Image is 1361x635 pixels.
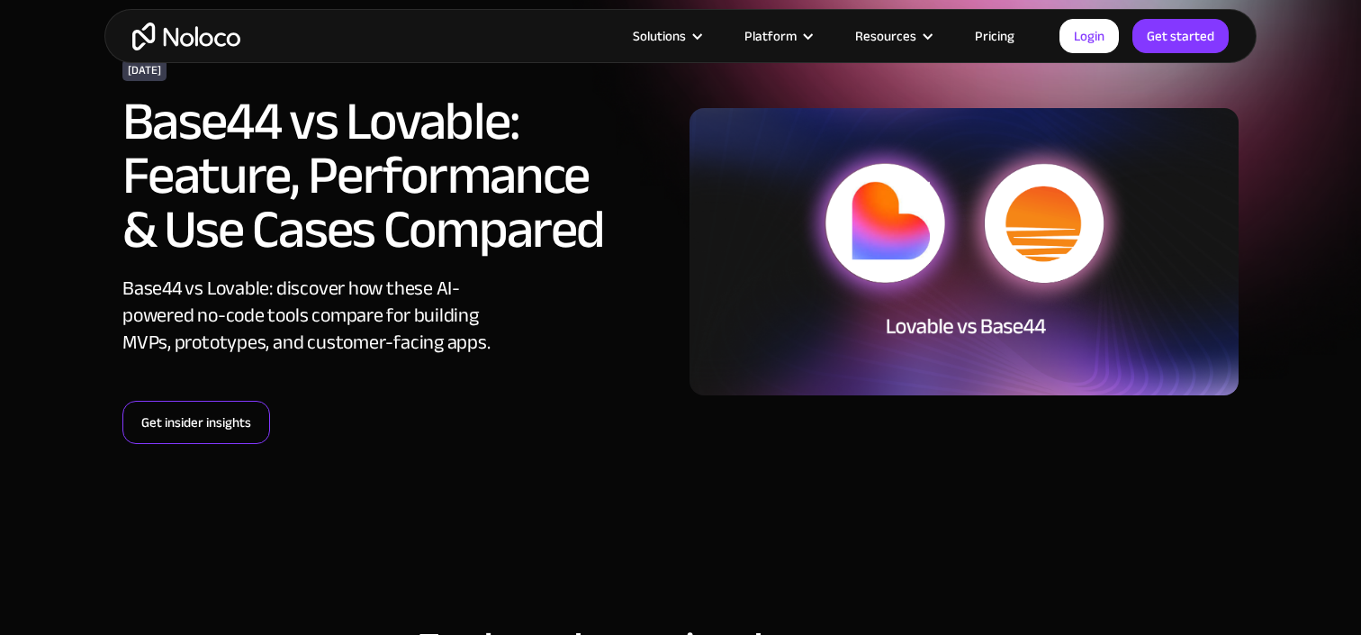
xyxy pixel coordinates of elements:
div: Resources [833,24,952,48]
h2: Base44 vs Lovable: Feature, Performance & Use Cases Compared [122,95,617,257]
a: home [132,23,240,50]
a: Pricing [952,24,1037,48]
a: Login [1059,19,1119,53]
a: Get started [1132,19,1229,53]
div: Platform [744,24,797,48]
div: Solutions [633,24,686,48]
div: Resources [855,24,916,48]
a: Get insider insights [122,401,270,444]
div: Platform [722,24,833,48]
div: Base44 vs Lovable: discover how these AI-powered no-code tools compare for building MVPs, prototy... [122,275,491,356]
div: Solutions [610,24,722,48]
